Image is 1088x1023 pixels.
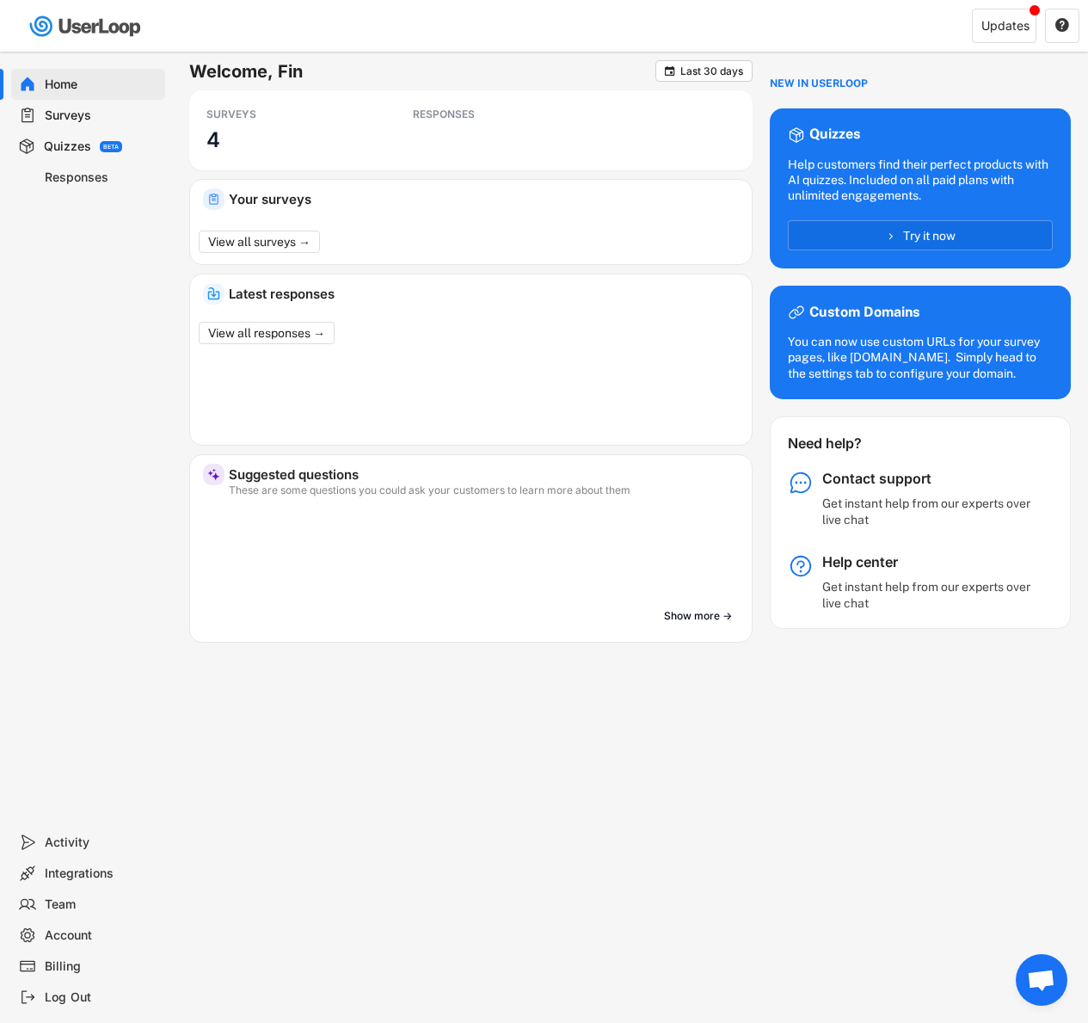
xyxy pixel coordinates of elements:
[413,108,568,121] div: RESPONSES
[229,287,739,300] div: Latest responses
[770,77,868,91] div: NEW IN USERLOOP
[199,322,335,344] button: View all responses →
[657,603,739,629] button: Show more →
[981,20,1030,32] div: Updates
[1055,17,1069,33] text: 
[822,579,1037,610] div: Get instant help from our experts over live chat
[199,231,320,253] button: View all surveys →
[903,230,956,242] span: Try it now
[103,144,119,150] div: BETA
[45,866,158,882] div: Integrations
[45,169,158,186] div: Responses
[788,220,1053,250] button: Try it now
[229,468,739,481] div: Suggested questions
[663,65,676,77] button: 
[45,77,158,93] div: Home
[822,470,1037,488] div: Contact support
[229,485,739,496] div: These are some questions you could ask your customers to learn more about them
[788,434,907,453] div: Need help?
[1054,18,1070,34] button: 
[45,835,158,851] div: Activity
[45,927,158,944] div: Account
[822,553,1037,571] div: Help center
[45,958,158,975] div: Billing
[809,126,860,144] div: Quizzes
[44,139,91,155] div: Quizzes
[45,897,158,913] div: Team
[206,108,361,121] div: SURVEYS
[809,304,919,322] div: Custom Domains
[45,108,158,124] div: Surveys
[26,9,147,44] img: userloop-logo-01.svg
[229,193,739,206] div: Your surveys
[788,157,1053,204] div: Help customers find their perfect products with AI quizzes. Included on all paid plans with unlim...
[206,126,220,153] h3: 4
[45,989,158,1006] div: Log Out
[822,496,1037,527] div: Get instant help from our experts over live chat
[207,468,220,481] img: MagicMajor%20%28Purple%29.svg
[788,334,1053,381] div: You can now use custom URLs for your survey pages, like [DOMAIN_NAME]. Simply head to the setting...
[189,60,655,83] h6: Welcome, Fin
[207,287,220,300] img: IncomingMajor.svg
[665,65,675,77] text: 
[680,66,743,77] div: Last 30 days
[1016,954,1067,1006] div: Open chat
